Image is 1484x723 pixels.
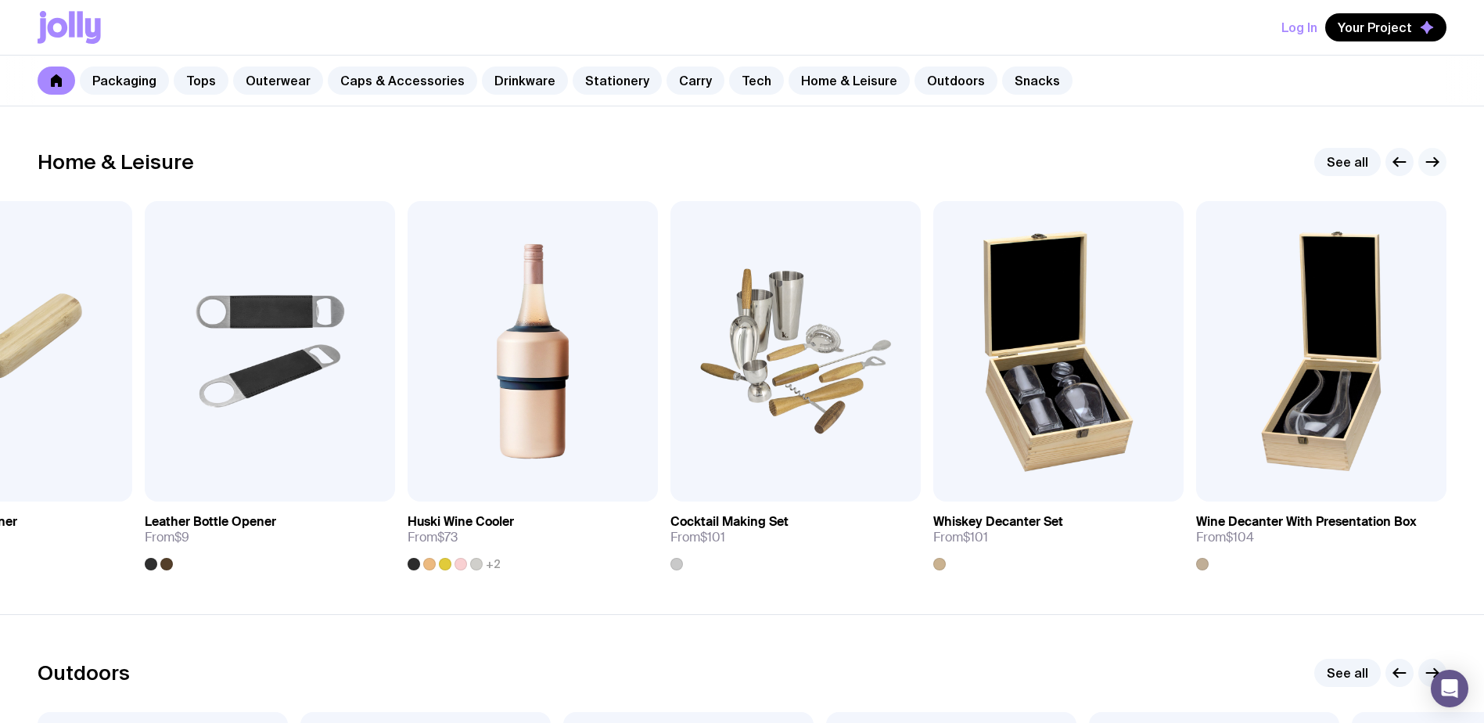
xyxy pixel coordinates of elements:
a: See all [1314,148,1381,176]
span: $101 [700,529,725,545]
span: Your Project [1338,20,1412,35]
h3: Leather Bottle Opener [145,514,276,530]
span: From [933,530,988,545]
span: From [670,530,725,545]
span: +2 [486,558,501,570]
h3: Cocktail Making Set [670,514,789,530]
div: Open Intercom Messenger [1431,670,1468,707]
h3: Wine Decanter With Presentation Box [1196,514,1417,530]
a: Huski Wine CoolerFrom$73+2 [408,502,658,570]
a: Leather Bottle OpenerFrom$9 [145,502,395,570]
span: From [145,530,189,545]
a: Drinkware [482,67,568,95]
span: From [1196,530,1254,545]
a: Wine Decanter With Presentation BoxFrom$104 [1196,502,1446,570]
a: Caps & Accessories [328,67,477,95]
a: Snacks [1002,67,1073,95]
a: Packaging [80,67,169,95]
h2: Outdoors [38,661,130,685]
a: Tops [174,67,228,95]
span: $9 [174,529,189,545]
a: Stationery [573,67,662,95]
button: Your Project [1325,13,1446,41]
a: Cocktail Making SetFrom$101 [670,502,921,570]
h2: Home & Leisure [38,150,194,174]
a: Home & Leisure [789,67,910,95]
span: From [408,530,458,545]
h3: Whiskey Decanter Set [933,514,1063,530]
a: Carry [667,67,724,95]
span: $101 [963,529,988,545]
span: $104 [1226,529,1254,545]
a: Tech [729,67,784,95]
span: $73 [437,529,458,545]
a: See all [1314,659,1381,687]
a: Outerwear [233,67,323,95]
h3: Huski Wine Cooler [408,514,514,530]
a: Whiskey Decanter SetFrom$101 [933,502,1184,570]
button: Log In [1281,13,1317,41]
a: Outdoors [914,67,997,95]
